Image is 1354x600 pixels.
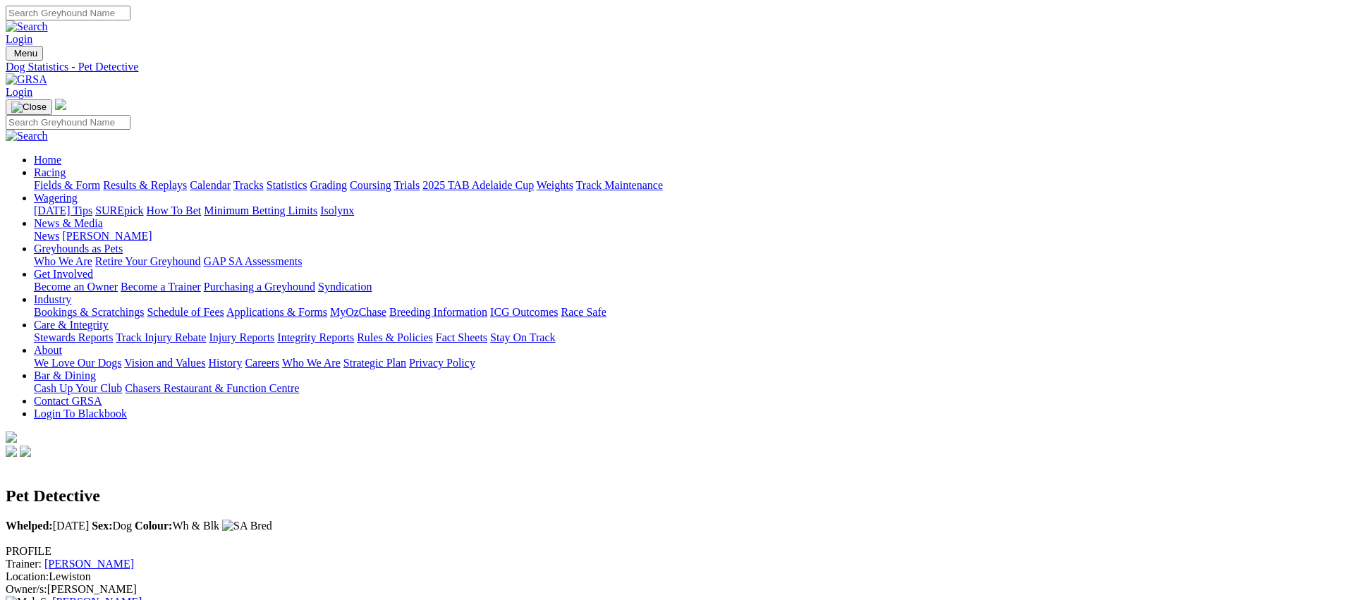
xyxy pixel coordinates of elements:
[6,33,32,45] a: Login
[34,382,122,394] a: Cash Up Your Club
[95,204,143,216] a: SUREpick
[44,558,134,570] a: [PERSON_NAME]
[6,570,49,582] span: Location:
[6,558,42,570] span: Trainer:
[34,369,96,381] a: Bar & Dining
[6,115,130,130] input: Search
[34,408,127,420] a: Login To Blackbook
[267,179,307,191] a: Statistics
[209,331,274,343] a: Injury Reports
[318,281,372,293] a: Syndication
[103,179,187,191] a: Results & Replays
[20,446,31,457] img: twitter.svg
[190,179,231,191] a: Calendar
[204,255,303,267] a: GAP SA Assessments
[34,319,109,331] a: Care & Integrity
[222,520,272,532] img: SA Bred
[34,306,1348,319] div: Industry
[490,306,558,318] a: ICG Outcomes
[34,204,1348,217] div: Wagering
[6,99,52,115] button: Toggle navigation
[389,306,487,318] a: Breeding Information
[34,293,71,305] a: Industry
[6,520,89,532] span: [DATE]
[6,130,48,142] img: Search
[34,281,1348,293] div: Get Involved
[394,179,420,191] a: Trials
[121,281,201,293] a: Become a Trainer
[135,520,219,532] span: Wh & Blk
[320,204,354,216] a: Isolynx
[125,382,299,394] a: Chasers Restaurant & Function Centre
[6,583,47,595] span: Owner/s:
[350,179,391,191] a: Coursing
[6,20,48,33] img: Search
[34,230,59,242] a: News
[34,204,92,216] a: [DATE] Tips
[34,306,144,318] a: Bookings & Scratchings
[34,179,1348,192] div: Racing
[422,179,534,191] a: 2025 TAB Adelaide Cup
[6,431,17,443] img: logo-grsa-white.png
[147,306,224,318] a: Schedule of Fees
[561,306,606,318] a: Race Safe
[34,357,1348,369] div: About
[11,102,47,113] img: Close
[490,331,555,343] a: Stay On Track
[14,48,37,59] span: Menu
[95,255,201,267] a: Retire Your Greyhound
[92,520,112,532] b: Sex:
[6,545,1348,558] div: PROFILE
[62,230,152,242] a: [PERSON_NAME]
[310,179,347,191] a: Grading
[92,520,132,532] span: Dog
[330,306,386,318] a: MyOzChase
[34,255,92,267] a: Who We Are
[34,395,102,407] a: Contact GRSA
[34,192,78,204] a: Wagering
[277,331,354,343] a: Integrity Reports
[34,154,61,166] a: Home
[34,344,62,356] a: About
[34,255,1348,268] div: Greyhounds as Pets
[34,357,121,369] a: We Love Our Dogs
[34,382,1348,395] div: Bar & Dining
[34,243,123,255] a: Greyhounds as Pets
[409,357,475,369] a: Privacy Policy
[34,331,1348,344] div: Care & Integrity
[226,306,327,318] a: Applications & Forms
[282,357,341,369] a: Who We Are
[245,357,279,369] a: Careers
[6,570,1348,583] div: Lewiston
[116,331,206,343] a: Track Injury Rebate
[436,331,487,343] a: Fact Sheets
[6,61,1348,73] a: Dog Statistics - Pet Detective
[34,230,1348,243] div: News & Media
[34,166,66,178] a: Racing
[6,6,130,20] input: Search
[343,357,406,369] a: Strategic Plan
[135,520,172,532] b: Colour:
[6,583,1348,596] div: [PERSON_NAME]
[204,281,315,293] a: Purchasing a Greyhound
[357,331,433,343] a: Rules & Policies
[537,179,573,191] a: Weights
[6,86,32,98] a: Login
[34,179,100,191] a: Fields & Form
[34,217,103,229] a: News & Media
[124,357,205,369] a: Vision and Values
[208,357,242,369] a: History
[34,331,113,343] a: Stewards Reports
[34,268,93,280] a: Get Involved
[233,179,264,191] a: Tracks
[6,520,53,532] b: Whelped:
[6,486,1348,506] h2: Pet Detective
[55,99,66,110] img: logo-grsa-white.png
[34,281,118,293] a: Become an Owner
[6,46,43,61] button: Toggle navigation
[6,446,17,457] img: facebook.svg
[6,73,47,86] img: GRSA
[147,204,202,216] a: How To Bet
[576,179,663,191] a: Track Maintenance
